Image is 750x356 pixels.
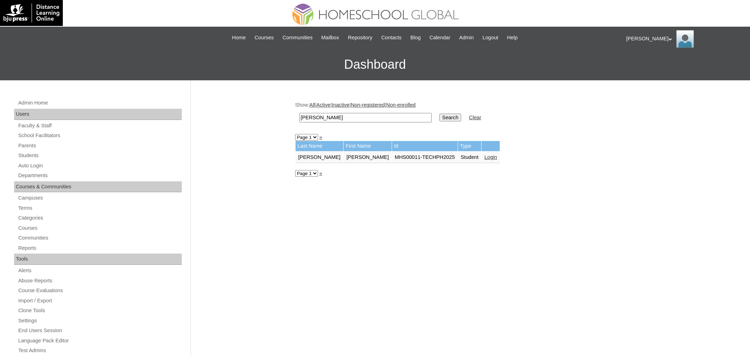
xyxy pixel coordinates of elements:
a: Faculty & Staff [18,121,182,130]
div: Courses & Communities [14,181,182,193]
a: Campuses [18,194,182,202]
span: Mailbox [321,34,339,42]
td: First Name [344,141,392,151]
a: Terms [18,204,182,213]
span: Home [232,34,246,42]
a: Communities [18,234,182,242]
a: Clear [469,115,481,120]
div: Show: | | | | [295,101,643,126]
a: Settings [18,316,182,325]
span: Communities [283,34,313,42]
span: Logout [483,34,498,42]
a: Test Admins [18,346,182,355]
a: Active [316,102,330,108]
img: logo-white.png [4,4,59,22]
td: [PERSON_NAME] [344,152,392,163]
a: Courses [251,34,277,42]
div: Tools [14,254,182,265]
a: Help [504,34,521,42]
a: Calendar [426,34,454,42]
a: Reports [18,244,182,253]
a: Blog [407,34,424,42]
a: Inactive [332,102,350,108]
a: Categories [18,214,182,222]
a: » [319,134,322,140]
a: Auto Login [18,161,182,170]
h3: Dashboard [4,49,746,80]
span: Courses [254,34,274,42]
a: Import / Export [18,296,182,305]
a: » [319,170,322,176]
td: Id [392,141,458,151]
a: Language Pack Editor [18,336,182,345]
a: Courses [18,224,182,233]
a: Repository [344,34,376,42]
a: Logout [479,34,502,42]
td: [PERSON_NAME] [296,152,344,163]
a: Alerts [18,266,182,275]
a: Admin Home [18,99,182,107]
a: Clone Tools [18,306,182,315]
a: Course Evaluations [18,286,182,295]
td: MHS00011-TECHPH2025 [392,152,458,163]
a: Departments [18,171,182,180]
a: Mailbox [318,34,343,42]
div: [PERSON_NAME] [626,30,743,48]
span: Calendar [430,34,450,42]
a: Non-registered [351,102,385,108]
a: Home [228,34,249,42]
div: Users [14,109,182,120]
span: Admin [459,34,474,42]
input: Search [299,113,432,122]
td: Student [458,152,482,163]
a: All [309,102,315,108]
span: Repository [348,34,372,42]
a: Non-enrolled [386,102,416,108]
a: End Users Session [18,326,182,335]
td: Last Name [296,141,344,151]
a: Parents [18,141,182,150]
input: Search [439,114,461,121]
span: Help [507,34,518,42]
a: Students [18,151,182,160]
a: Admin [456,34,477,42]
a: Contacts [378,34,405,42]
a: Login [484,154,497,160]
span: Blog [410,34,420,42]
span: Contacts [381,34,401,42]
a: Abuse Reports [18,276,182,285]
a: Communities [279,34,316,42]
img: Ariane Ebuen [676,30,694,48]
td: Type [458,141,482,151]
a: School Facilitators [18,131,182,140]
